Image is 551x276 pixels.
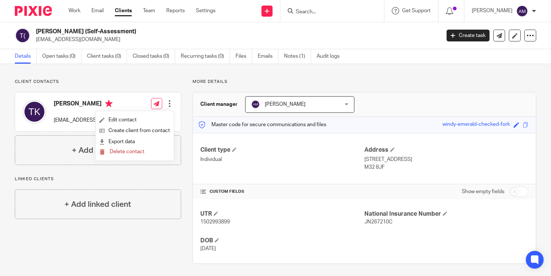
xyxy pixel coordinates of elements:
p: M32 8JF [364,164,528,171]
a: Audit logs [317,49,345,64]
span: JN267210C [364,219,393,225]
a: Create client from contact [99,125,170,136]
h4: Client type [200,146,364,154]
p: Client contacts [15,79,181,85]
h4: UTR [200,210,364,218]
p: More details [193,79,536,85]
p: [STREET_ADDRESS] [364,156,528,163]
p: Linked clients [15,176,181,182]
p: Master code for secure communications and files [198,121,326,128]
p: [EMAIL_ADDRESS][DOMAIN_NAME] [54,117,138,124]
h4: CUSTOM FIELDS [200,189,364,195]
span: [PERSON_NAME] [265,102,305,107]
span: 1502993899 [200,219,230,225]
img: Pixie [15,6,52,16]
button: Delete contact [99,147,144,157]
span: Delete contact [110,149,144,154]
i: Primary [105,100,113,107]
a: Email [91,7,104,14]
p: [EMAIL_ADDRESS][DOMAIN_NAME] [36,36,435,43]
a: Team [143,7,155,14]
a: Details [15,49,37,64]
h4: + Add contact [72,145,124,156]
a: Reports [166,7,185,14]
h2: [PERSON_NAME] (Self-Assessment) [36,28,355,36]
img: svg%3E [516,5,528,17]
h4: Address [364,146,528,154]
a: Edit contact [99,115,170,125]
p: [PERSON_NAME] [472,7,512,14]
a: Clients [115,7,132,14]
input: Search [295,9,362,16]
a: Notes (1) [284,49,311,64]
img: svg%3E [15,28,30,43]
div: windy-emerald-checked-fork [443,121,510,129]
a: Create task [447,30,490,41]
a: Client tasks (0) [87,49,127,64]
h3: Client manager [200,101,238,108]
a: Recurring tasks (0) [181,49,230,64]
p: Individual [200,156,364,163]
a: Settings [196,7,216,14]
h4: DOB [200,237,364,245]
h4: + Add linked client [64,199,131,210]
h4: National Insurance Number [364,210,528,218]
a: Files [236,49,252,64]
h4: [PERSON_NAME] [54,100,138,109]
a: Closed tasks (0) [133,49,175,64]
img: svg%3E [23,100,46,124]
span: [DATE] [200,246,216,251]
a: Export data [99,137,170,147]
img: svg%3E [251,100,260,109]
label: Show empty fields [462,188,504,195]
a: Open tasks (0) [42,49,81,64]
a: Work [69,7,80,14]
a: Emails [258,49,278,64]
span: Get Support [402,8,431,13]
